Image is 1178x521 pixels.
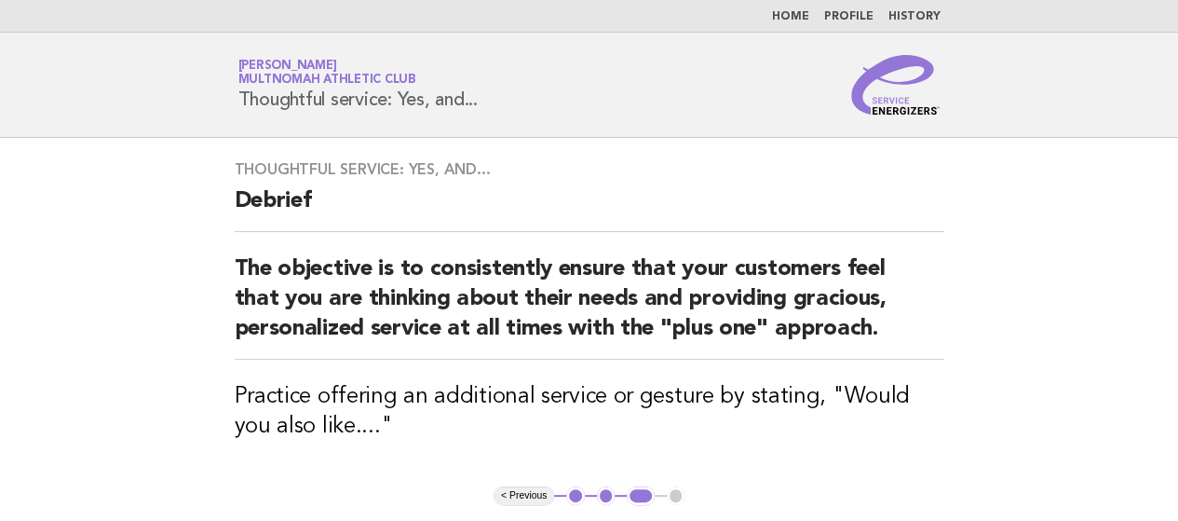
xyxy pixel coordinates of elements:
span: Multnomah Athletic Club [238,75,416,87]
button: 2 [597,487,616,505]
a: [PERSON_NAME]Multnomah Athletic Club [238,60,416,86]
h1: Thoughtful service: Yes, and... [238,61,478,109]
button: 3 [627,487,654,505]
h2: The objective is to consistently ensure that your customers feel that you are thinking about thei... [235,254,944,360]
a: Profile [824,11,873,22]
h3: Practice offering an additional service or gesture by stating, "Would you also like...." [235,382,944,442]
h3: Thoughtful service: Yes, and... [235,160,944,179]
a: History [888,11,941,22]
a: Home [772,11,809,22]
img: Service Energizers [851,55,941,115]
button: 1 [566,487,585,505]
button: < Previous [494,487,554,505]
h2: Debrief [235,186,944,232]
